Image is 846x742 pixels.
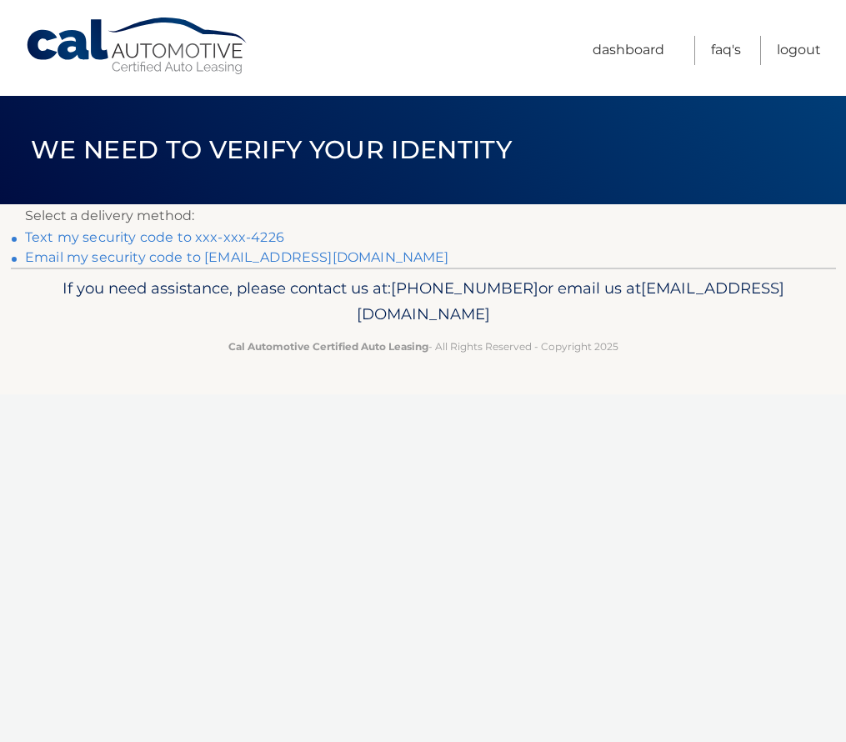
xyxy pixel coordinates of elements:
p: - All Rights Reserved - Copyright 2025 [36,338,811,355]
strong: Cal Automotive Certified Auto Leasing [228,340,428,353]
span: [PHONE_NUMBER] [391,278,538,298]
a: Email my security code to [EMAIL_ADDRESS][DOMAIN_NAME] [25,249,449,265]
p: Select a delivery method: [25,204,821,228]
a: Cal Automotive [25,17,250,76]
p: If you need assistance, please contact us at: or email us at [36,275,811,328]
a: Dashboard [593,36,664,65]
span: We need to verify your identity [31,134,512,165]
a: Logout [777,36,821,65]
a: FAQ's [711,36,741,65]
a: Text my security code to xxx-xxx-4226 [25,229,284,245]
